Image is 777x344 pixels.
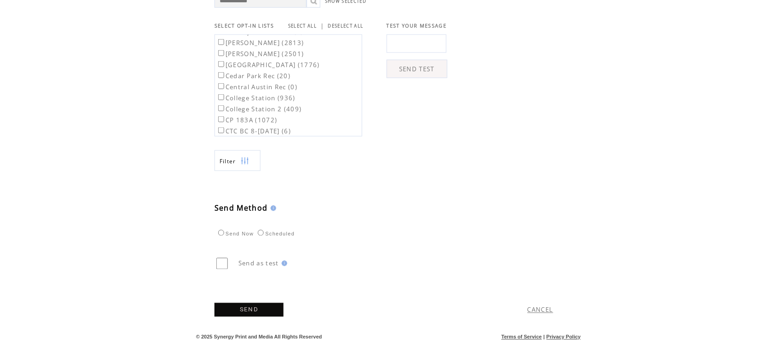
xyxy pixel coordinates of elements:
[546,334,581,340] a: Privacy Policy
[220,157,236,165] span: Show filters
[218,83,224,89] input: Central Austin Rec (0)
[215,203,268,213] span: Send Method
[215,150,261,171] a: Filter
[544,334,545,340] span: |
[218,72,224,78] input: Cedar Park Rec (20)
[216,116,278,124] label: CP 183A (1072)
[218,94,224,100] input: College Station (936)
[218,61,224,67] input: [GEOGRAPHIC_DATA] (1776)
[218,230,224,236] input: Send Now
[216,83,297,91] label: Central Austin Rec (0)
[255,231,295,237] label: Scheduled
[216,39,304,47] label: [PERSON_NAME] (2813)
[216,61,320,69] label: [GEOGRAPHIC_DATA] (1776)
[328,23,364,29] a: DESELECT ALL
[218,116,224,122] input: CP 183A (1072)
[268,206,276,211] img: help.gif
[320,22,324,30] span: |
[218,39,224,45] input: [PERSON_NAME] (2813)
[218,127,224,133] input: CTC BC 8-[DATE] (6)
[387,23,447,29] span: TEST YOUR MESSAGE
[215,303,284,317] a: SEND
[502,334,542,340] a: Terms of Service
[279,261,287,266] img: help.gif
[216,127,291,135] label: CTC BC 8-[DATE] (6)
[216,231,254,237] label: Send Now
[216,94,296,102] label: College Station (936)
[216,72,290,80] label: Cedar Park Rec (20)
[288,23,317,29] a: SELECT ALL
[238,259,279,268] span: Send as test
[241,151,249,172] img: filters.png
[196,334,322,340] span: © 2025 Synergy Print and Media All Rights Reserved
[218,105,224,111] input: College Station 2 (409)
[216,105,302,113] label: College Station 2 (409)
[528,306,553,314] a: CANCEL
[258,230,264,236] input: Scheduled
[218,50,224,56] input: [PERSON_NAME] (2501)
[387,60,447,78] a: SEND TEST
[216,50,304,58] label: [PERSON_NAME] (2501)
[215,23,274,29] span: SELECT OPT-IN LISTS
